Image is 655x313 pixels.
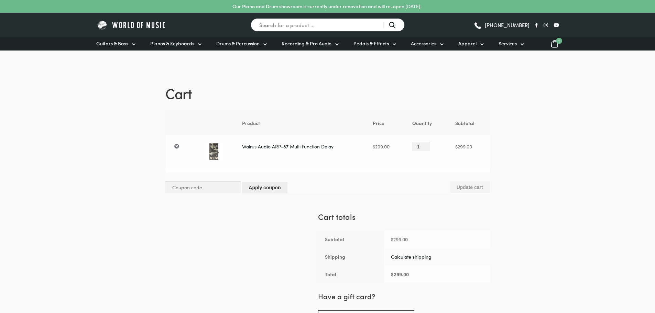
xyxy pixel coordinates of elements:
[391,236,408,243] bdi: 299.00
[373,143,375,150] span: $
[458,40,477,47] span: Apparel
[556,38,562,44] span: 1
[232,3,422,10] p: Our Piano and Drum showroom is currently under renovation and will re-open [DATE].
[205,143,223,160] img: Walrus Audio ARP-87 Multi Function Delay
[411,40,436,47] span: Accessories
[499,40,517,47] span: Services
[391,271,409,278] bdi: 299.00
[165,83,490,103] h1: Cart
[318,211,490,222] h2: Cart totals
[353,40,389,47] span: Pedals & Effects
[373,143,390,150] bdi: 299.00
[251,18,405,32] input: Search for a product ...
[404,111,447,135] th: Quantity
[555,237,655,313] iframe: Chat with our support team
[242,182,288,193] button: Apply coupon
[473,20,530,30] a: [PHONE_NUMBER]
[412,143,430,151] input: Product quantity
[318,248,384,266] th: Shipping
[391,236,393,243] span: $
[173,143,181,150] a: Remove Walrus Audio ARP-87 Multi Function Delay from cart
[242,143,334,150] a: Walrus Audio ARP-87 Multi Function Delay
[365,111,404,135] th: Price
[318,291,490,301] h4: Have a gift card?
[150,40,194,47] span: Pianos & Keyboards
[234,111,365,135] th: Product
[447,111,490,135] th: Subtotal
[391,271,394,278] span: $
[455,143,458,150] span: $
[96,40,128,47] span: Guitars & Bass
[282,40,331,47] span: Recording & Pro Audio
[318,231,384,248] th: Subtotal
[455,143,472,150] bdi: 299.00
[318,266,384,283] th: Total
[450,181,490,193] button: Update cart
[165,181,241,193] input: Coupon code
[96,20,167,30] img: World of Music
[216,40,260,47] span: Drums & Percussion
[485,22,530,27] span: [PHONE_NUMBER]
[391,253,432,260] a: Calculate shipping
